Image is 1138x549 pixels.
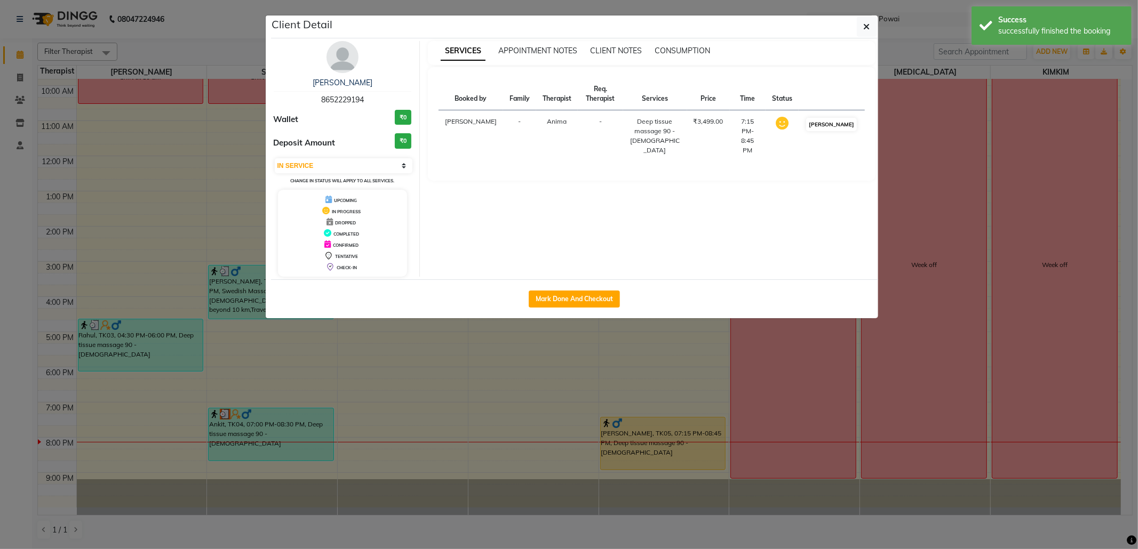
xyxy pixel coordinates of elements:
span: Anima [547,117,567,125]
span: CONFIRMED [333,243,359,248]
td: [PERSON_NAME] [439,110,503,162]
small: Change in status will apply to all services. [290,178,394,183]
button: Mark Done And Checkout [529,290,620,308]
span: IN PROGRESS [332,209,361,214]
h3: ₹0 [395,133,411,149]
div: ₹3,499.00 [694,117,723,126]
td: - [503,110,536,162]
span: CLIENT NOTES [590,46,642,55]
th: Req. Therapist [578,78,623,110]
td: 7:15 PM-8:45 PM [730,110,766,162]
span: 8652229194 [321,95,364,104]
span: DROPPED [335,220,356,225]
span: CHECK-IN [337,265,357,270]
span: SERVICES [441,42,486,61]
img: avatar [327,41,359,73]
th: Therapist [536,78,578,110]
div: Deep tissue massage 90 - [DEMOGRAPHIC_DATA] [630,117,681,155]
span: APPOINTMENT NOTES [498,46,577,55]
th: Time [730,78,766,110]
span: Deposit Amount [274,137,336,149]
h5: Client Detail [272,17,333,33]
span: CONSUMPTION [655,46,710,55]
span: UPCOMING [334,198,357,203]
div: Success [998,14,1124,26]
span: Wallet [274,114,299,126]
th: Price [687,78,730,110]
th: Family [503,78,536,110]
td: - [578,110,623,162]
h3: ₹0 [395,110,411,125]
th: Booked by [439,78,503,110]
span: TENTATIVE [335,254,358,259]
button: [PERSON_NAME] [806,118,857,131]
th: Status [766,78,799,110]
div: successfully finished the booking [998,26,1124,37]
th: Services [623,78,687,110]
a: [PERSON_NAME] [313,78,372,87]
span: COMPLETED [333,231,359,237]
